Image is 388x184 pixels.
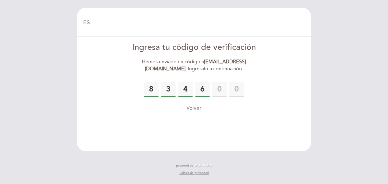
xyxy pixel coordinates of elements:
[195,164,212,167] img: MEITRE
[161,82,176,97] input: 0
[186,104,202,112] button: Volver
[176,164,193,168] span: powered by
[176,164,212,168] a: powered by
[195,82,210,97] input: 0
[124,42,264,53] div: Ingresa tu código de verificación
[178,82,193,97] input: 0
[229,82,244,97] input: 0
[145,59,246,72] strong: [EMAIL_ADDRESS][DOMAIN_NAME]
[144,82,159,97] input: 0
[212,82,227,97] input: 0
[124,58,264,72] div: Hemos enviado un código a . Ingrésalo a continuación.
[179,171,209,175] a: Política de privacidad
